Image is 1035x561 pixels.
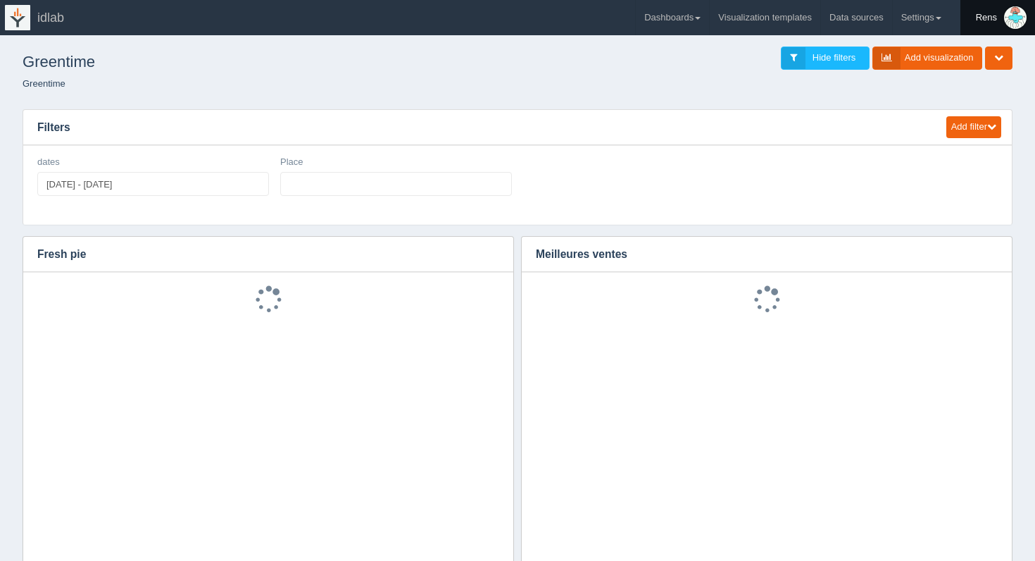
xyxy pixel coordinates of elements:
h3: Filters [23,110,933,145]
h3: Meilleures ventes [522,237,991,272]
div: Rens [976,4,997,32]
img: logo-icon-white-65218e21b3e149ebeb43c0d521b2b0920224ca4d96276e4423216f8668933697.png [5,5,30,30]
li: Greentime [23,78,65,91]
h1: Greentime [23,47,517,78]
a: Add visualization [872,47,983,70]
span: idlab [37,11,64,25]
span: Hide filters [813,52,855,63]
label: dates [37,156,60,169]
img: Profile Picture [1004,6,1027,29]
h3: Fresh pie [23,237,492,272]
label: Place [280,156,303,169]
button: Add filter [946,116,1001,138]
a: Hide filters [781,47,870,70]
